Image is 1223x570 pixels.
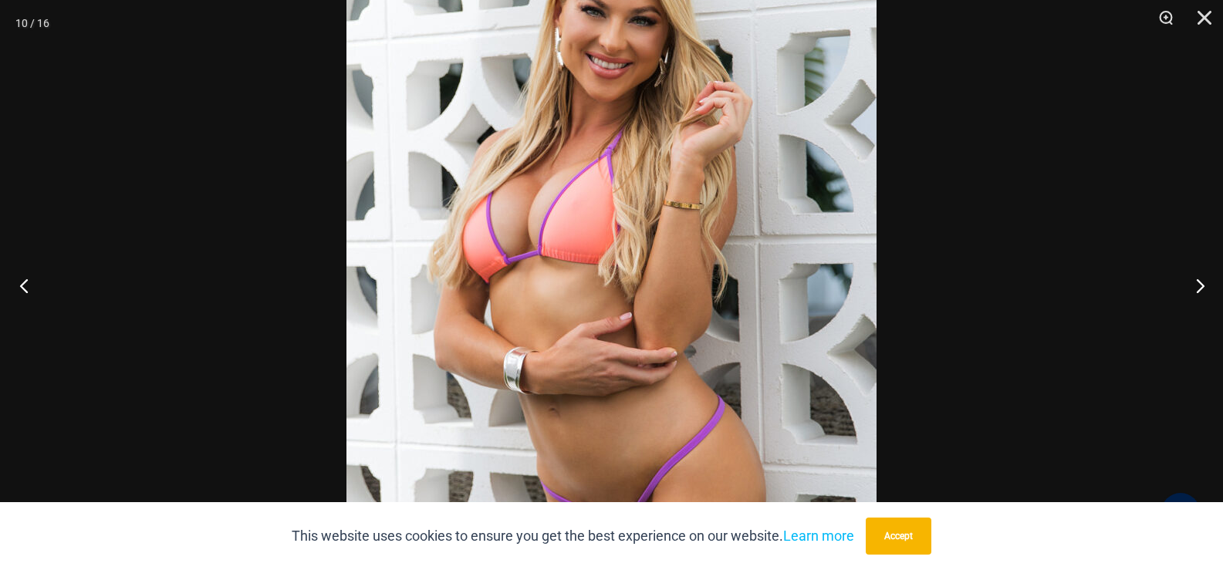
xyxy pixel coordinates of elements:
[292,524,854,548] p: This website uses cookies to ensure you get the best experience on our website.
[15,12,49,35] div: 10 / 16
[866,518,931,555] button: Accept
[783,528,854,544] a: Learn more
[1165,247,1223,324] button: Next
